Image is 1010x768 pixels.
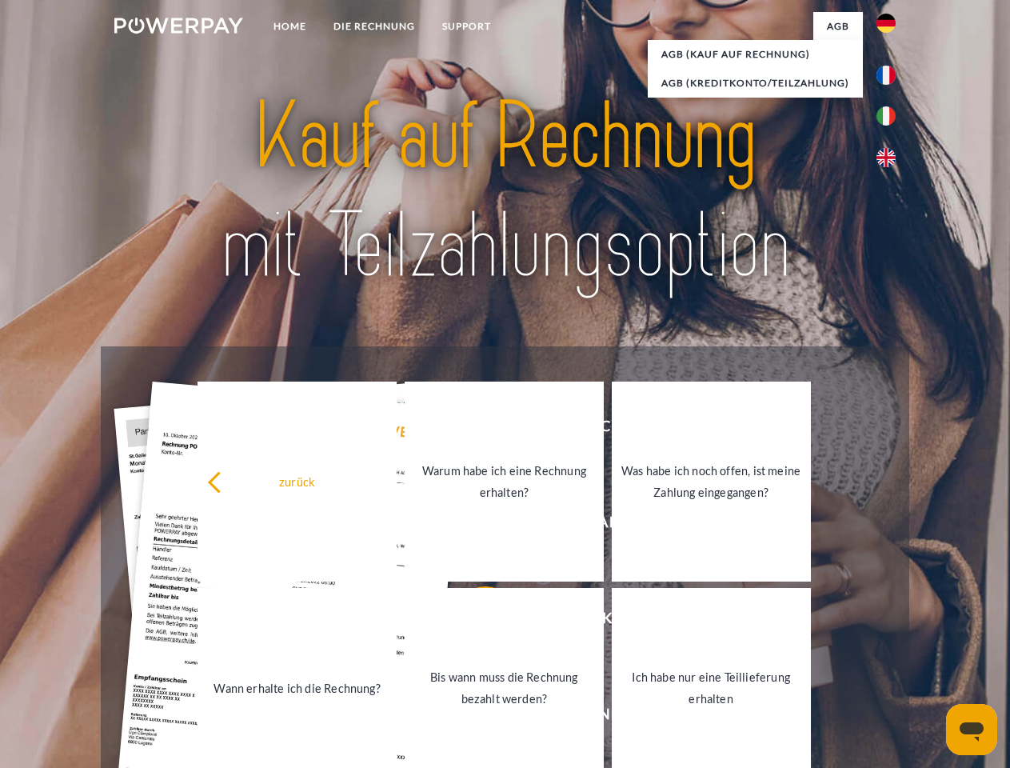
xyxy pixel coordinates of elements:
img: de [876,14,896,33]
img: fr [876,66,896,85]
div: Ich habe nur eine Teillieferung erhalten [621,666,801,710]
div: Bis wann muss die Rechnung bezahlt werden? [414,666,594,710]
a: SUPPORT [429,12,505,41]
a: AGB (Kauf auf Rechnung) [648,40,863,69]
img: it [876,106,896,126]
img: title-powerpay_de.svg [153,77,857,306]
a: Was habe ich noch offen, ist meine Zahlung eingegangen? [612,382,811,582]
div: zurück [207,470,387,492]
a: DIE RECHNUNG [320,12,429,41]
a: AGB (Kreditkonto/Teilzahlung) [648,69,863,98]
a: Home [260,12,320,41]
a: agb [813,12,863,41]
img: logo-powerpay-white.svg [114,18,243,34]
img: en [876,148,896,167]
div: Warum habe ich eine Rechnung erhalten? [414,460,594,503]
div: Was habe ich noch offen, ist meine Zahlung eingegangen? [621,460,801,503]
div: Wann erhalte ich die Rechnung? [207,677,387,698]
iframe: Schaltfläche zum Öffnen des Messaging-Fensters [946,704,997,755]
